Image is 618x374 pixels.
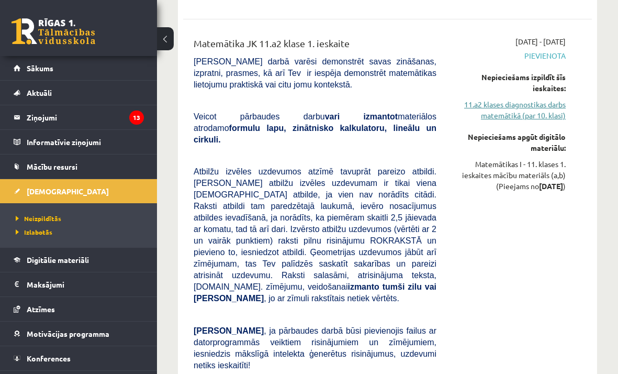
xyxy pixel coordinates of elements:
a: Maksājumi [14,272,144,296]
span: Atzīmes [27,304,55,314]
a: Neizpildītās [16,214,147,223]
span: Izlabotās [16,228,52,236]
div: Nepieciešams izpildīt šīs ieskaites: [452,72,566,94]
a: Atzīmes [14,297,144,321]
b: izmanto [347,282,379,291]
span: Pievienota [452,50,566,61]
span: , ja pārbaudes darbā būsi pievienojis failus ar datorprogrammās veiktiem risinājumiem un zīmējumi... [194,326,436,370]
span: Motivācijas programma [27,329,109,338]
b: formulu lapu, zinātnisko kalkulatoru, lineālu un cirkuli. [194,124,436,144]
b: vari izmantot [325,112,398,121]
span: [PERSON_NAME] darbā varēsi demonstrēt savas zināšanas, izpratni, prasmes, kā arī Tev ir iespēja d... [194,57,436,89]
span: Atbilžu izvēles uzdevumos atzīmē tavuprāt pareizo atbildi. [PERSON_NAME] atbilžu izvēles uzdevuma... [194,167,436,303]
a: Informatīvie ziņojumi [14,130,144,154]
span: Sākums [27,63,53,73]
div: Nepieciešams apgūt digitālo materiālu: [452,131,566,153]
a: Izlabotās [16,227,147,237]
legend: Ziņojumi [27,105,144,129]
span: Veicot pārbaudes darbu materiālos atrodamo [194,112,436,144]
span: [DEMOGRAPHIC_DATA] [27,186,109,196]
i: 13 [129,111,144,125]
span: Digitālie materiāli [27,255,89,265]
a: Sākums [14,56,144,80]
span: Mācību resursi [27,162,77,171]
a: [DEMOGRAPHIC_DATA] [14,179,144,203]
div: Matemātikas I - 11. klases 1. ieskaites mācību materiāls (a,b) (Pieejams no ) [452,159,566,192]
a: Ziņojumi13 [14,105,144,129]
a: Motivācijas programma [14,322,144,346]
span: Aktuāli [27,88,52,97]
a: Aktuāli [14,81,144,105]
span: [PERSON_NAME] [194,326,264,335]
a: Digitālie materiāli [14,248,144,272]
legend: Maksājumi [27,272,144,296]
strong: [DATE] [539,181,563,191]
a: Mācību resursi [14,155,144,179]
span: Neizpildītās [16,214,61,223]
span: [DATE] - [DATE] [515,36,566,47]
a: Rīgas 1. Tālmācības vidusskola [12,18,95,45]
a: Konferences [14,346,144,370]
legend: Informatīvie ziņojumi [27,130,144,154]
div: Matemātika JK 11.a2 klase 1. ieskaite [194,36,436,56]
span: Konferences [27,354,71,363]
a: 11.a2 klases diagnostikas darbs matemātikā (par 10. klasi) [452,99,566,121]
